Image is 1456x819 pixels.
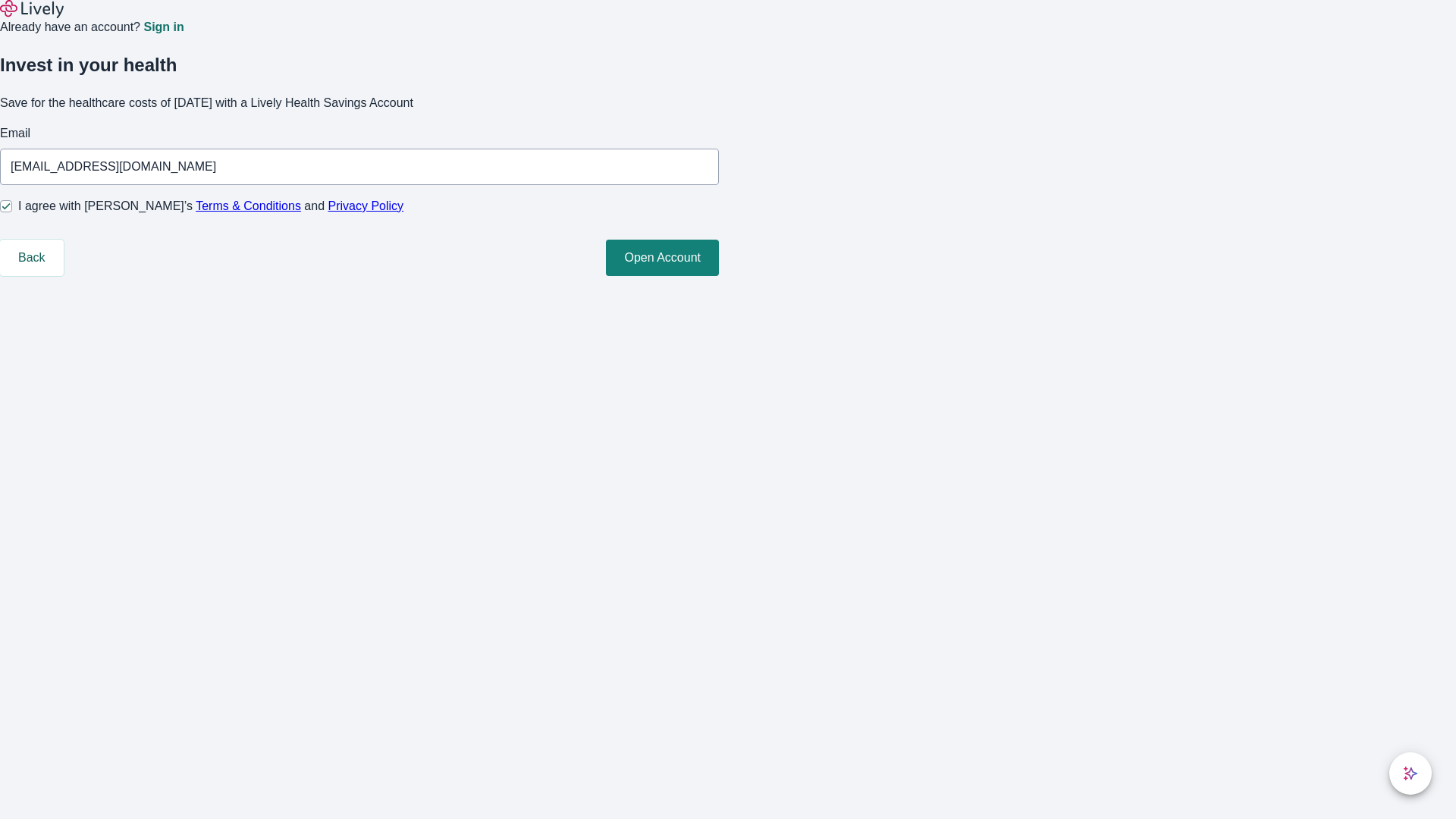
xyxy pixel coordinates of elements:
button: Open Account [606,240,719,276]
button: chat [1389,752,1432,795]
a: Terms & Conditions [196,199,301,212]
a: Sign in [143,21,184,33]
a: Privacy Policy [328,199,404,212]
svg: Lively AI Assistant [1403,766,1418,781]
span: I agree with [PERSON_NAME]’s and [18,197,403,215]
